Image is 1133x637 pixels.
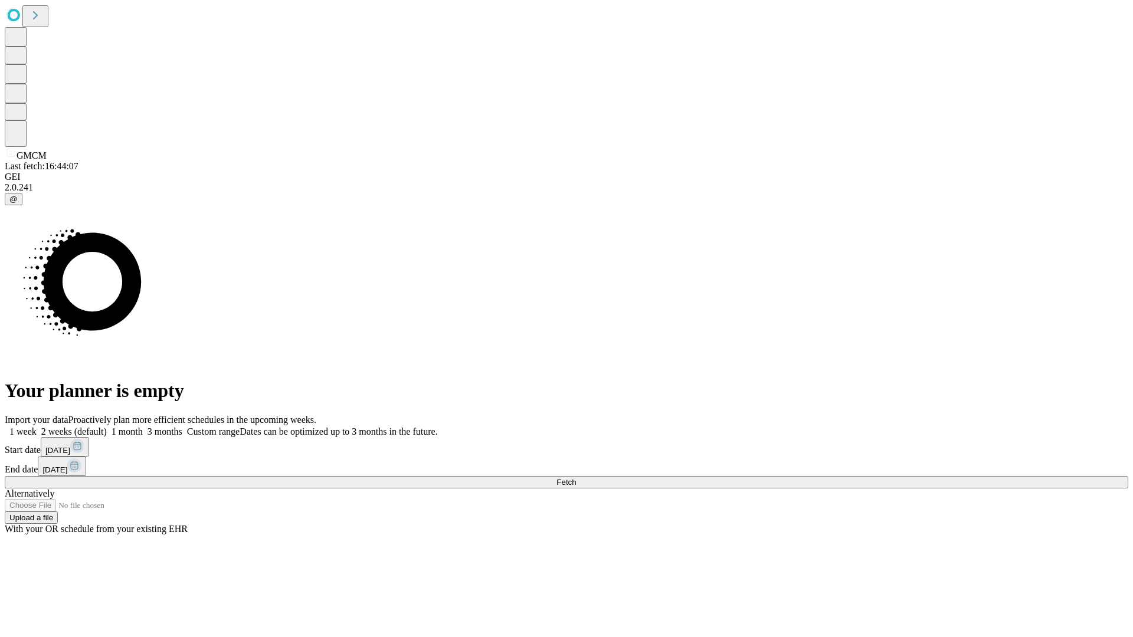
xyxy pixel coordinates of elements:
[5,524,188,534] span: With your OR schedule from your existing EHR
[112,426,143,436] span: 1 month
[45,446,70,455] span: [DATE]
[41,437,89,457] button: [DATE]
[5,161,78,171] span: Last fetch: 16:44:07
[5,437,1128,457] div: Start date
[41,426,107,436] span: 2 weeks (default)
[5,380,1128,402] h1: Your planner is empty
[17,150,47,160] span: GMCM
[5,172,1128,182] div: GEI
[5,415,68,425] span: Import your data
[556,478,576,487] span: Fetch
[5,488,54,498] span: Alternatively
[240,426,437,436] span: Dates can be optimized up to 3 months in the future.
[187,426,240,436] span: Custom range
[5,511,58,524] button: Upload a file
[148,426,182,436] span: 3 months
[5,182,1128,193] div: 2.0.241
[42,465,67,474] span: [DATE]
[38,457,86,476] button: [DATE]
[9,426,37,436] span: 1 week
[5,457,1128,476] div: End date
[5,193,22,205] button: @
[9,195,18,203] span: @
[5,476,1128,488] button: Fetch
[68,415,316,425] span: Proactively plan more efficient schedules in the upcoming weeks.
